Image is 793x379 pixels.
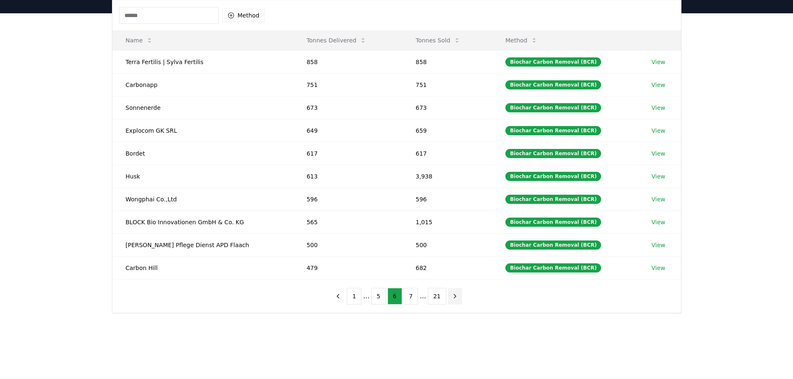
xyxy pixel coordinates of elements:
td: 673 [402,96,492,119]
div: Biochar Carbon Removal (BCR) [505,172,601,181]
td: 659 [402,119,492,142]
td: 649 [293,119,402,142]
li: ... [420,291,426,301]
td: 1,015 [402,211,492,233]
button: 7 [404,288,418,305]
td: 858 [293,50,402,73]
td: 596 [293,188,402,211]
a: View [651,81,665,89]
div: Biochar Carbon Removal (BCR) [505,218,601,227]
td: Carbon Hill [112,256,293,279]
td: 858 [402,50,492,73]
a: View [651,126,665,135]
li: ... [363,291,369,301]
td: Terra Fertilis | Sylva Fertilis [112,50,293,73]
td: Wongphai Co.,Ltd [112,188,293,211]
button: 6 [388,288,402,305]
div: Biochar Carbon Removal (BCR) [505,195,601,204]
div: Biochar Carbon Removal (BCR) [505,263,601,272]
a: View [651,218,665,226]
div: Biochar Carbon Removal (BCR) [505,80,601,89]
td: 500 [293,233,402,256]
button: Tonnes Delivered [300,32,373,49]
div: Biochar Carbon Removal (BCR) [505,103,601,112]
div: Biochar Carbon Removal (BCR) [505,57,601,67]
td: [PERSON_NAME] Pflege Dienst APD Flaach [112,233,293,256]
td: 3,938 [402,165,492,188]
td: BLOCK Bio Innovationen GmbH & Co. KG [112,211,293,233]
td: Bordet [112,142,293,165]
button: Tonnes Sold [409,32,467,49]
td: 673 [293,96,402,119]
td: Carbonapp [112,73,293,96]
button: next page [448,288,462,305]
td: 751 [293,73,402,96]
a: View [651,58,665,66]
button: Method [222,9,265,22]
button: 21 [428,288,446,305]
td: 565 [293,211,402,233]
td: Husk [112,165,293,188]
td: 617 [293,142,402,165]
button: previous page [331,288,345,305]
a: View [651,241,665,249]
td: 617 [402,142,492,165]
a: View [651,195,665,203]
button: Method [499,32,544,49]
button: Name [119,32,159,49]
div: Biochar Carbon Removal (BCR) [505,240,601,250]
td: 613 [293,165,402,188]
a: View [651,104,665,112]
td: Sonnenerde [112,96,293,119]
td: 500 [402,233,492,256]
a: View [651,149,665,158]
td: Explocom GK SRL [112,119,293,142]
button: 5 [371,288,386,305]
button: 1 [347,288,361,305]
td: 479 [293,256,402,279]
td: 682 [402,256,492,279]
a: View [651,172,665,181]
div: Biochar Carbon Removal (BCR) [505,149,601,158]
a: View [651,264,665,272]
td: 751 [402,73,492,96]
div: Biochar Carbon Removal (BCR) [505,126,601,135]
td: 596 [402,188,492,211]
